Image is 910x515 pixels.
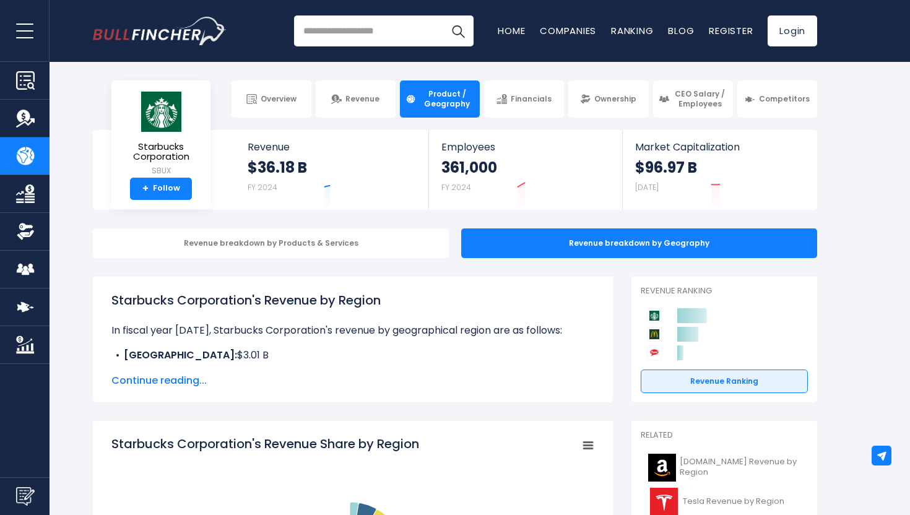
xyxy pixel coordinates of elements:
[484,80,564,118] a: Financials
[111,348,594,363] li: $3.01 B
[641,451,808,485] a: [DOMAIN_NAME] Revenue by Region
[635,182,659,193] small: [DATE]
[121,90,201,178] a: Starbucks Corporation SBUX
[668,24,694,37] a: Blog
[441,182,471,193] small: FY 2024
[345,94,379,104] span: Revenue
[142,183,149,194] strong: +
[635,141,804,153] span: Market Capitalization
[121,165,201,176] small: SBUX
[232,80,311,118] a: Overview
[261,94,297,104] span: Overview
[111,363,594,378] li: $6.46 B
[623,130,816,210] a: Market Capitalization $96.97 B [DATE]
[124,348,237,362] b: [GEOGRAPHIC_DATA]:
[16,222,35,241] img: Ownership
[594,94,636,104] span: Ownership
[111,435,419,452] tspan: Starbucks Corporation's Revenue Share by Region
[498,24,525,37] a: Home
[111,323,594,338] p: In fiscal year [DATE], Starbucks Corporation's revenue by geographical region are as follows:
[737,80,817,118] a: Competitors
[316,80,396,118] a: Revenue
[653,80,733,118] a: CEO Salary / Employees
[647,345,662,360] img: Yum! Brands competitors logo
[683,496,784,507] span: Tesla Revenue by Region
[461,228,817,258] div: Revenue breakdown by Geography
[680,457,800,478] span: [DOMAIN_NAME] Revenue by Region
[648,454,676,482] img: AMZN logo
[441,158,497,177] strong: 361,000
[93,17,226,45] a: Go to homepage
[647,308,662,323] img: Starbucks Corporation competitors logo
[93,228,449,258] div: Revenue breakdown by Products & Services
[759,94,810,104] span: Competitors
[429,130,622,210] a: Employees 361,000 FY 2024
[441,141,609,153] span: Employees
[130,178,192,200] a: +Follow
[709,24,753,37] a: Register
[641,370,808,393] a: Revenue Ranking
[248,182,277,193] small: FY 2024
[400,80,480,118] a: Product / Geography
[111,373,594,388] span: Continue reading...
[235,130,429,210] a: Revenue $36.18 B FY 2024
[611,24,653,37] a: Ranking
[420,89,474,108] span: Product / Geography
[93,17,227,45] img: Bullfincher logo
[540,24,596,37] a: Companies
[511,94,552,104] span: Financials
[111,291,594,309] h1: Starbucks Corporation's Revenue by Region
[568,80,648,118] a: Ownership
[248,141,417,153] span: Revenue
[641,430,808,441] p: Related
[124,363,240,377] b: International Segment:
[768,15,817,46] a: Login
[248,158,307,177] strong: $36.18 B
[121,142,201,162] span: Starbucks Corporation
[443,15,474,46] button: Search
[673,89,727,108] span: CEO Salary / Employees
[641,286,808,296] p: Revenue Ranking
[635,158,697,177] strong: $96.97 B
[647,327,662,342] img: McDonald's Corporation competitors logo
